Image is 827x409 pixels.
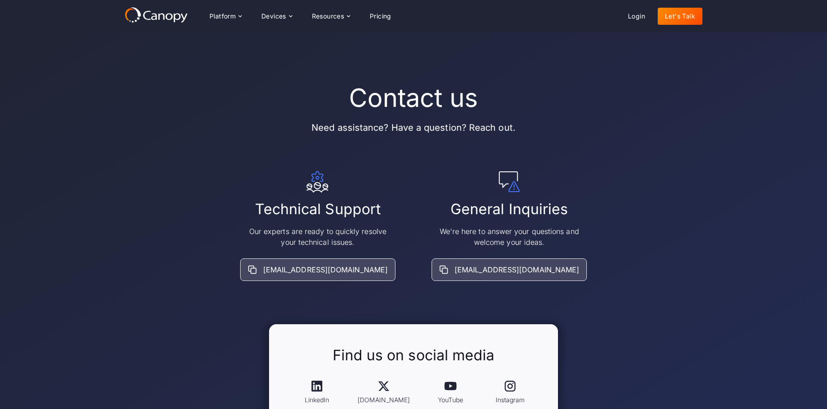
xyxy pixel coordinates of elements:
[437,226,581,248] p: We're here to answer your questions and welcome your ideas.
[305,395,330,404] div: LinkedIn
[261,13,286,19] div: Devices
[438,395,463,404] div: YouTube
[451,200,568,219] h2: General Inquiries
[311,120,516,135] p: Need assistance? Have a question? Reach out.
[358,395,410,404] div: [DOMAIN_NAME]
[246,226,390,248] p: Our experts are ready to quickly resolve your technical issues.
[621,8,652,25] a: Login
[263,264,388,275] div: [EMAIL_ADDRESS][DOMAIN_NAME]
[349,83,479,113] h1: Contact us
[362,8,399,25] a: Pricing
[255,200,381,219] h2: Technical Support
[658,8,702,25] a: Let's Talk
[209,13,236,19] div: Platform
[496,395,525,404] div: Instagram
[455,264,579,275] div: [EMAIL_ADDRESS][DOMAIN_NAME]
[333,346,495,365] h2: Find us on social media
[312,13,344,19] div: Resources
